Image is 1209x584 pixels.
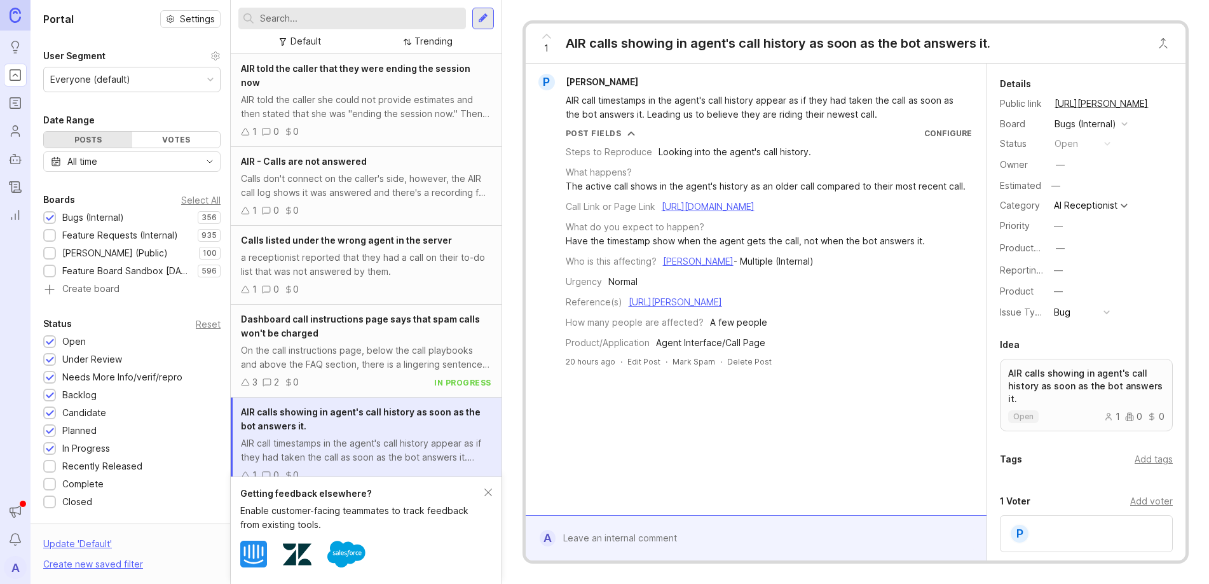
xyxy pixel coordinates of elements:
[1125,412,1142,421] div: 0
[62,424,97,438] div: Planned
[241,314,480,338] span: Dashboard call instructions page says that spam calls won't be charged
[1000,198,1044,212] div: Category
[293,282,299,296] div: 0
[62,228,178,242] div: Feature Requests (Internal)
[273,468,279,482] div: 0
[1000,359,1173,431] a: AIR calls showing in agent's call history as soon as the bot answers it.open100
[4,92,27,115] a: Roadmaps
[1013,412,1034,422] p: open
[252,375,257,389] div: 3
[666,356,667,367] div: ·
[4,176,27,198] a: Changelog
[160,10,221,28] button: Settings
[1000,158,1044,172] div: Owner
[43,48,106,64] div: User Segment
[540,530,556,546] div: A
[252,468,257,482] div: 1
[1000,337,1020,352] div: Idea
[62,264,191,278] div: Feature Board Sandbox [DATE]
[231,226,501,305] a: Calls listed under the wrong agent in the servera receptionist reported that they had a call on t...
[4,64,27,87] a: Portal
[201,266,217,276] p: 596
[663,256,734,267] a: [PERSON_NAME]
[4,528,27,551] button: Notifications
[727,356,772,367] div: Delete Post
[566,34,990,52] div: AIR calls showing in agent's call history as soon as the bot answers it.
[1052,240,1069,256] button: ProductboardID
[241,251,491,279] div: a receptionist reported that they had a call on their to-do list that was not answered by them.
[566,254,657,268] div: Who is this affecting?
[720,356,722,367] div: ·
[1048,177,1064,194] div: —
[273,282,279,296] div: 0
[43,192,75,207] div: Boards
[1054,219,1063,233] div: —
[1054,201,1117,210] div: AI Receptionist
[43,11,74,27] h1: Portal
[180,13,215,25] span: Settings
[1000,242,1067,253] label: ProductboardID
[200,156,220,167] svg: toggle icon
[4,204,27,226] a: Reporting
[1000,97,1044,111] div: Public link
[1000,286,1034,296] label: Product
[274,375,279,389] div: 2
[1009,524,1030,544] div: P
[1000,220,1030,231] label: Priority
[566,275,602,289] div: Urgency
[62,370,182,384] div: Needs More Info/verif/repro
[62,441,110,455] div: In Progress
[241,407,481,431] span: AIR calls showing in agent's call history as soon as the bot answers it.
[293,468,299,482] div: 0
[414,34,453,48] div: Trending
[62,495,92,509] div: Closed
[273,125,279,139] div: 0
[4,36,27,59] a: Ideas
[252,282,257,296] div: 1
[241,344,491,372] div: On the call instructions page, below the call playbooks and above the FAQ section, there is a lin...
[290,34,321,48] div: Default
[566,316,704,330] div: How many people are affected?
[4,120,27,143] a: Users
[4,148,27,170] a: Autopilot
[673,356,715,367] button: Mark Spam
[566,165,632,179] div: What happens?
[1135,452,1173,466] div: Add tags
[252,204,257,218] div: 1
[4,500,27,523] button: Announcements
[43,113,95,128] div: Date Range
[231,398,501,490] a: AIR calls showing in agent's call history as soon as the bot answers it.AIR call timestamps in th...
[293,375,299,389] div: 0
[531,74,648,90] a: P[PERSON_NAME]
[566,128,636,139] button: Post Fields
[293,204,299,218] div: 0
[1056,241,1065,255] div: —
[241,63,470,88] span: AIR told the caller that they were ending the session now
[62,477,104,491] div: Complete
[1147,412,1165,421] div: 0
[293,125,299,139] div: 0
[566,336,650,350] div: Product/Application
[566,356,615,367] a: 20 hours ago
[240,541,267,567] img: Intercom logo
[62,246,168,260] div: [PERSON_NAME] (Public)
[241,156,367,167] span: AIR - Calls are not answered
[50,73,130,87] div: Everyone (default)
[241,172,491,200] div: Calls don't connect on the caller's side, however, the AIR call log shows it was answered and the...
[1000,307,1046,317] label: Issue Type
[181,197,221,204] div: Select All
[566,128,622,139] div: Post Fields
[241,436,491,464] div: AIR call timestamps in the agent's call history appear as if they had taken the call as soon as t...
[1104,412,1120,421] div: 1
[566,220,704,234] div: What do you expect to happen?
[1000,181,1041,190] div: Estimated
[1054,305,1070,319] div: Bug
[201,212,217,223] p: 356
[62,406,106,420] div: Candidate
[43,537,112,557] div: Update ' Default '
[201,230,217,240] p: 935
[1130,494,1173,508] div: Add voter
[1008,367,1165,405] p: AIR calls showing in agent's call history as soon as the bot answers it.
[1054,263,1063,277] div: —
